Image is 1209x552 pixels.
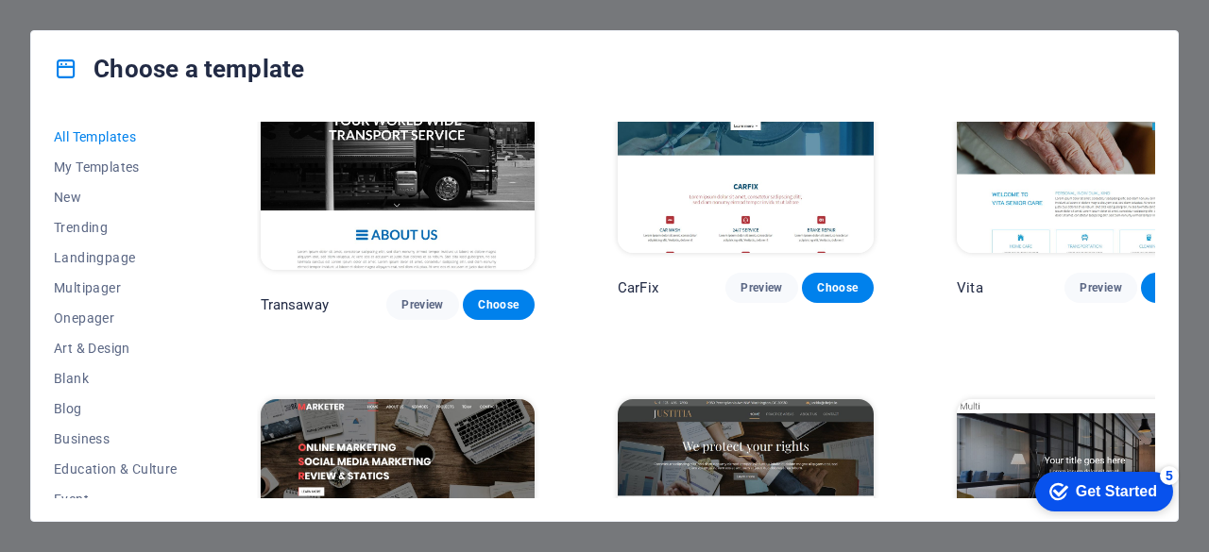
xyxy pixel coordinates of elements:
[261,295,329,314] p: Transaway
[54,280,178,295] span: Multipager
[54,303,178,333] button: Onepager
[54,363,178,393] button: Blank
[54,401,178,416] span: Blog
[54,212,178,243] button: Trending
[54,152,178,182] button: My Templates
[618,17,874,253] img: CarFix
[817,280,859,295] span: Choose
[463,290,535,320] button: Choose
[56,21,137,38] div: Get Started
[54,484,178,514] button: Event
[54,273,178,303] button: Multipager
[386,290,458,320] button: Preview
[54,454,178,484] button: Education & Culture
[802,273,874,303] button: Choose
[1064,273,1136,303] button: Preview
[54,492,178,507] span: Event
[54,182,178,212] button: New
[1080,280,1121,295] span: Preview
[54,129,178,144] span: All Templates
[725,273,797,303] button: Preview
[618,278,658,297] p: CarFix
[54,393,178,424] button: Blog
[54,190,178,205] span: New
[261,17,535,270] img: Transaway
[54,250,178,265] span: Landingpage
[15,9,153,49] div: Get Started 5 items remaining, 0% complete
[54,424,178,454] button: Business
[54,341,178,356] span: Art & Design
[401,297,443,312] span: Preview
[54,333,178,363] button: Art & Design
[54,122,178,152] button: All Templates
[54,371,178,386] span: Blank
[140,4,159,23] div: 5
[741,280,782,295] span: Preview
[54,310,178,326] span: Onepager
[54,431,178,446] span: Business
[54,54,304,84] h4: Choose a template
[478,297,519,312] span: Choose
[54,220,178,235] span: Trending
[54,461,178,477] span: Education & Culture
[54,243,178,273] button: Landingpage
[957,278,983,297] p: Vita
[54,159,178,175] span: My Templates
